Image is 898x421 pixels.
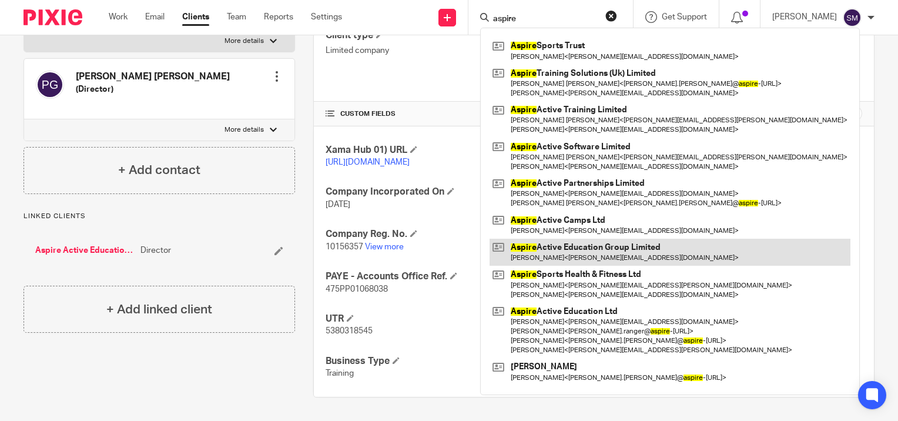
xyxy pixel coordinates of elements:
[35,245,135,256] a: Aspire Active Education Ltd
[326,313,594,325] h4: UTR
[605,10,617,22] button: Clear
[118,161,200,179] h4: + Add contact
[326,270,594,283] h4: PAYE - Accounts Office Ref.
[326,285,388,293] span: 475PP01068038
[326,243,363,251] span: 10156357
[182,11,209,23] a: Clients
[36,71,64,99] img: svg%3E
[224,125,264,135] p: More details
[326,228,594,240] h4: Company Reg. No.
[772,11,837,23] p: [PERSON_NAME]
[109,11,128,23] a: Work
[365,243,404,251] a: View more
[326,109,594,119] h4: CUSTOM FIELDS
[24,9,82,25] img: Pixie
[662,13,707,21] span: Get Support
[145,11,165,23] a: Email
[24,212,295,221] p: Linked clients
[224,36,264,46] p: More details
[326,45,594,56] p: Limited company
[326,186,594,198] h4: Company Incorporated On
[326,355,594,367] h4: Business Type
[326,144,594,156] h4: Xama Hub 01) URL
[227,11,246,23] a: Team
[492,14,598,25] input: Search
[106,300,212,319] h4: + Add linked client
[326,158,410,166] a: [URL][DOMAIN_NAME]
[311,11,342,23] a: Settings
[326,201,350,209] span: [DATE]
[326,29,594,42] h4: Client type
[140,245,171,256] span: Director
[843,8,862,27] img: svg%3E
[326,327,373,335] span: 5380318545
[326,369,354,377] span: Training
[76,71,230,83] h4: [PERSON_NAME] [PERSON_NAME]
[76,83,230,95] h5: (Director)
[264,11,293,23] a: Reports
